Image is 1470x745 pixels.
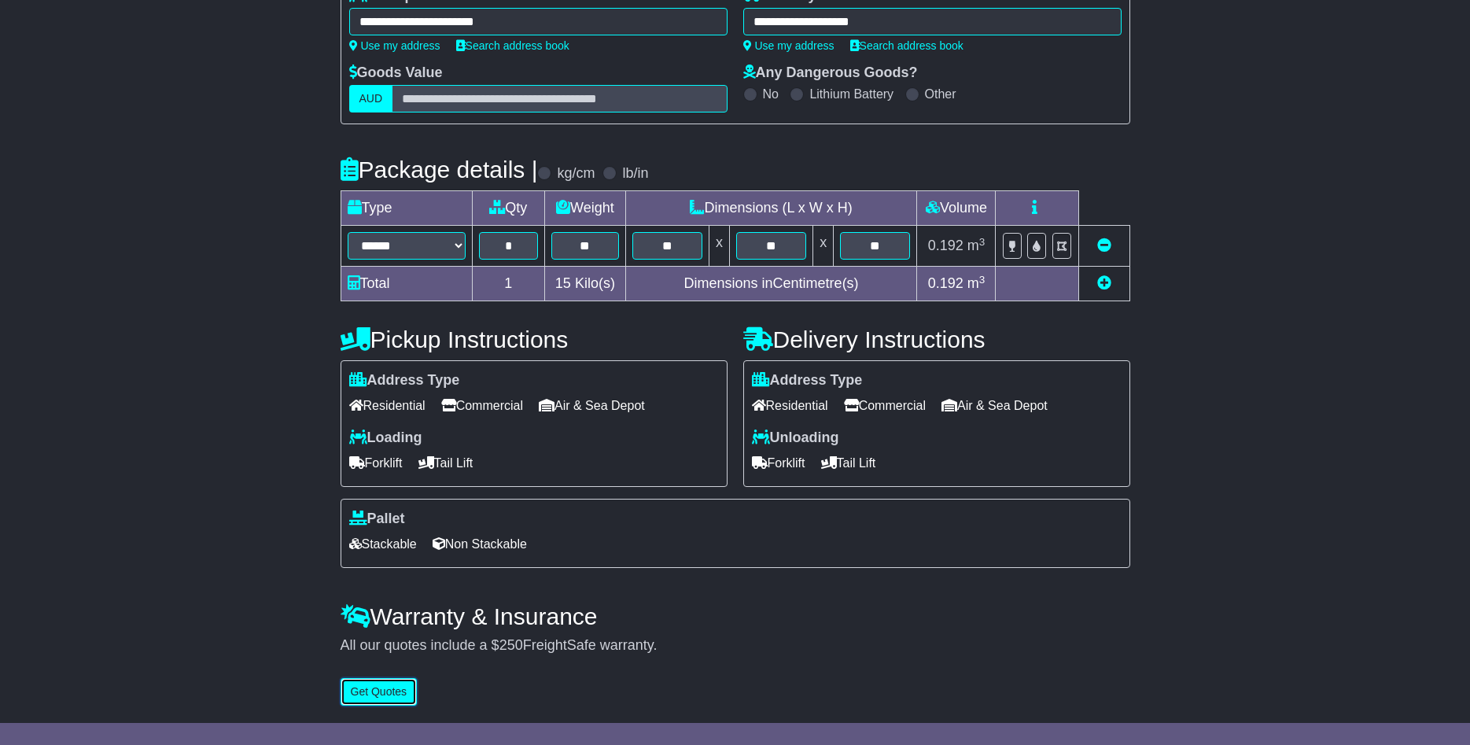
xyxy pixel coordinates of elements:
span: Non Stackable [433,532,527,556]
h4: Package details | [341,157,538,183]
a: Search address book [456,39,569,52]
span: Forklift [752,451,805,475]
td: x [813,226,834,267]
div: All our quotes include a $ FreightSafe warranty. [341,637,1130,655]
label: kg/cm [557,165,595,183]
a: Use my address [349,39,440,52]
h4: Pickup Instructions [341,326,728,352]
span: Forklift [349,451,403,475]
td: Volume [917,191,996,226]
span: Residential [752,393,828,418]
td: Type [341,191,472,226]
span: 0.192 [928,275,963,291]
span: m [967,275,986,291]
td: x [709,226,729,267]
button: Get Quotes [341,678,418,706]
a: Use my address [743,39,834,52]
label: Goods Value [349,65,443,82]
span: Commercial [844,393,926,418]
h4: Delivery Instructions [743,326,1130,352]
span: Air & Sea Depot [539,393,645,418]
td: Dimensions in Centimetre(s) [625,267,917,301]
td: Kilo(s) [545,267,626,301]
a: Remove this item [1097,238,1111,253]
td: Qty [472,191,545,226]
span: Stackable [349,532,417,556]
a: Add new item [1097,275,1111,291]
td: 1 [472,267,545,301]
span: 250 [499,637,523,653]
a: Search address book [850,39,963,52]
label: Any Dangerous Goods? [743,65,918,82]
span: m [967,238,986,253]
span: 15 [555,275,571,291]
label: Other [925,87,956,101]
label: AUD [349,85,393,112]
label: Pallet [349,511,405,528]
label: Loading [349,430,422,447]
label: Address Type [349,372,460,389]
span: 0.192 [928,238,963,253]
label: lb/in [622,165,648,183]
span: Tail Lift [821,451,876,475]
label: Lithium Battery [809,87,893,101]
sup: 3 [979,274,986,286]
h4: Warranty & Insurance [341,603,1130,629]
td: Total [341,267,472,301]
sup: 3 [979,236,986,248]
td: Dimensions (L x W x H) [625,191,917,226]
span: Tail Lift [418,451,473,475]
label: Unloading [752,430,839,447]
span: Air & Sea Depot [941,393,1048,418]
label: Address Type [752,372,863,389]
label: No [763,87,779,101]
td: Weight [545,191,626,226]
span: Commercial [441,393,523,418]
span: Residential [349,393,426,418]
